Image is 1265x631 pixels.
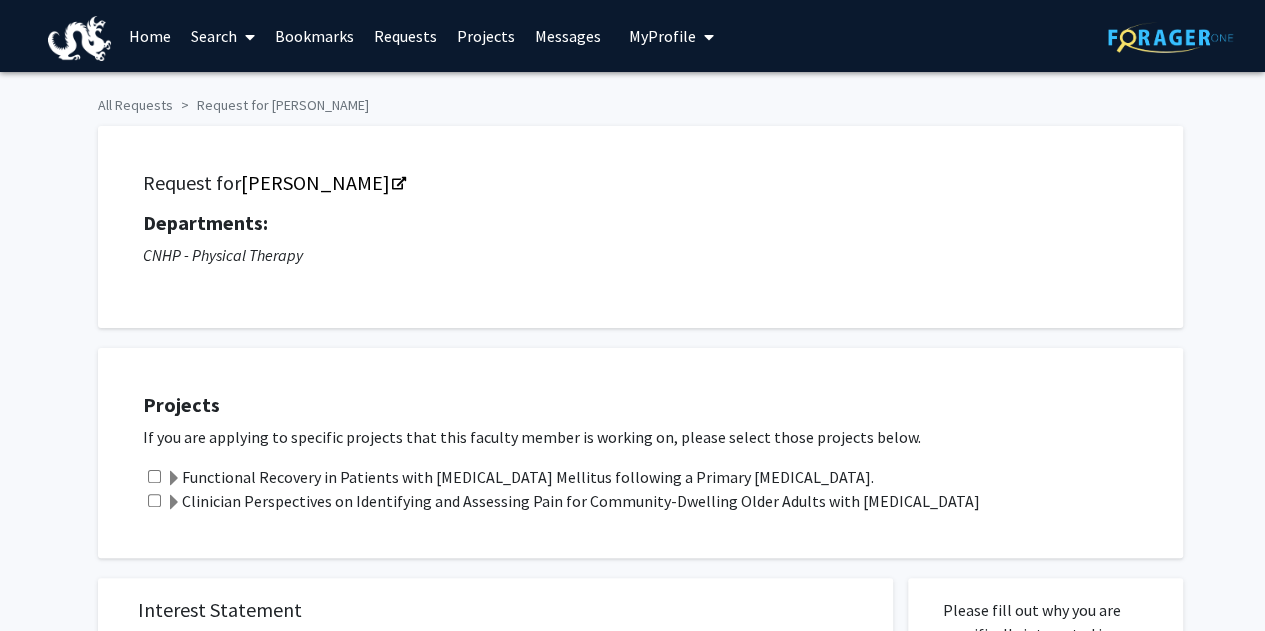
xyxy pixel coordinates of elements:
[143,171,1138,195] h5: Request for
[629,26,696,46] span: My Profile
[447,1,525,71] a: Projects
[143,425,1163,449] p: If you are applying to specific projects that this faculty member is working on, please select th...
[173,95,369,116] li: Request for [PERSON_NAME]
[98,96,173,114] a: All Requests
[98,87,1168,116] ol: breadcrumb
[143,392,220,417] strong: Projects
[143,245,303,265] i: CNHP - Physical Therapy
[525,1,611,71] a: Messages
[265,1,364,71] a: Bookmarks
[241,170,404,195] a: Opens in a new tab
[364,1,447,71] a: Requests
[166,465,874,489] label: Functional Recovery in Patients with [MEDICAL_DATA] Mellitus following a Primary [MEDICAL_DATA].
[138,598,853,622] h5: Interest Statement
[119,1,181,71] a: Home
[15,541,85,616] iframe: Chat
[143,210,268,235] strong: Departments:
[48,16,112,61] img: Drexel University Logo
[166,489,980,513] label: Clinician Perspectives on Identifying and Assessing Pain for Community-Dwelling Older Adults with...
[1108,22,1233,53] img: ForagerOne Logo
[181,1,265,71] a: Search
